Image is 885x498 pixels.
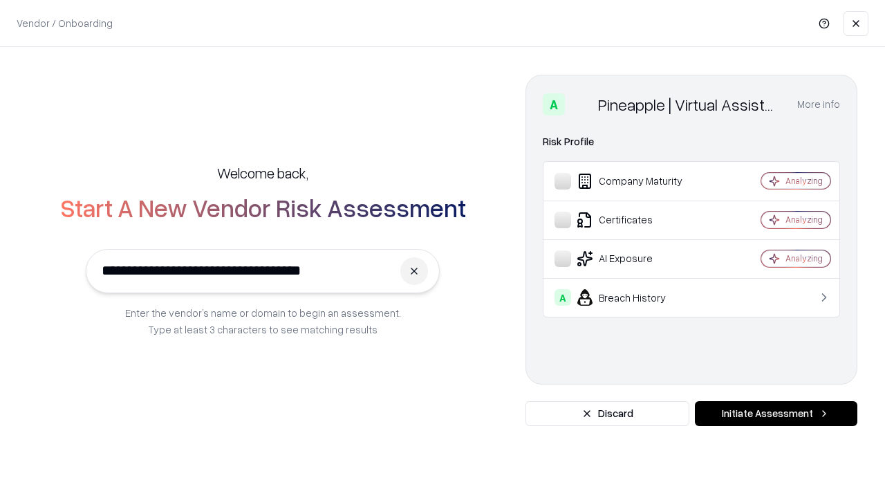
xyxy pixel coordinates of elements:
[598,93,781,116] div: Pineapple | Virtual Assistant Agency
[785,175,823,187] div: Analyzing
[60,194,466,221] h2: Start A New Vendor Risk Assessment
[543,93,565,116] div: A
[17,16,113,30] p: Vendor / Onboarding
[525,401,689,426] button: Discard
[570,93,593,116] img: Pineapple | Virtual Assistant Agency
[785,252,823,264] div: Analyzing
[555,212,720,228] div: Certificates
[785,214,823,225] div: Analyzing
[543,133,840,150] div: Risk Profile
[555,289,571,306] div: A
[217,163,308,183] h5: Welcome back,
[555,289,720,306] div: Breach History
[555,250,720,267] div: AI Exposure
[695,401,857,426] button: Initiate Assessment
[797,92,840,117] button: More info
[125,304,401,338] p: Enter the vendor’s name or domain to begin an assessment. Type at least 3 characters to see match...
[555,173,720,190] div: Company Maturity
